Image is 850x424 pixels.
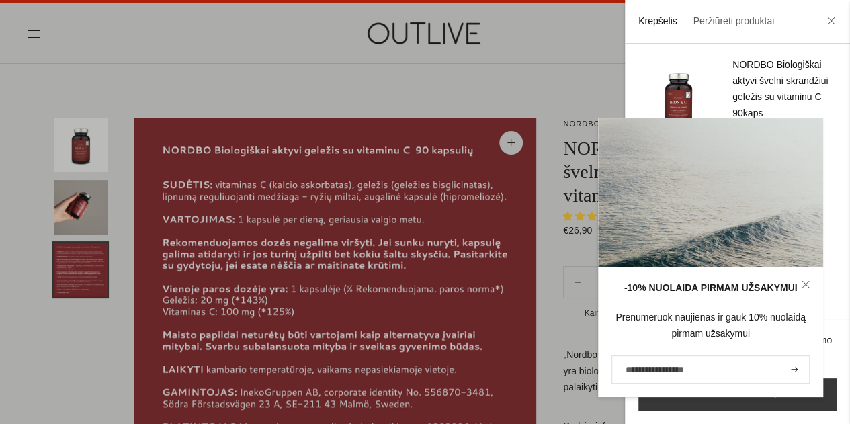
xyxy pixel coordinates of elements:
a: Pristatymo išlaidos [638,335,832,362]
a: Peržiūrėti produktai [693,15,774,26]
a: Krepšelis [638,15,677,26]
div: -10% NUOLAIDA PIRMAM UŽSAKYMUI [611,280,810,296]
img: nordbo-iron-vitamin-c-outlive_200x.png [638,57,719,138]
div: Prenumeruok naujienas ir gauk 10% nuolaidą pirmam užsakymui [611,310,810,342]
a: NORDBO Biologiškai aktyvi švelni skrandžiui geležis su vitaminu C 90kaps [732,59,828,118]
